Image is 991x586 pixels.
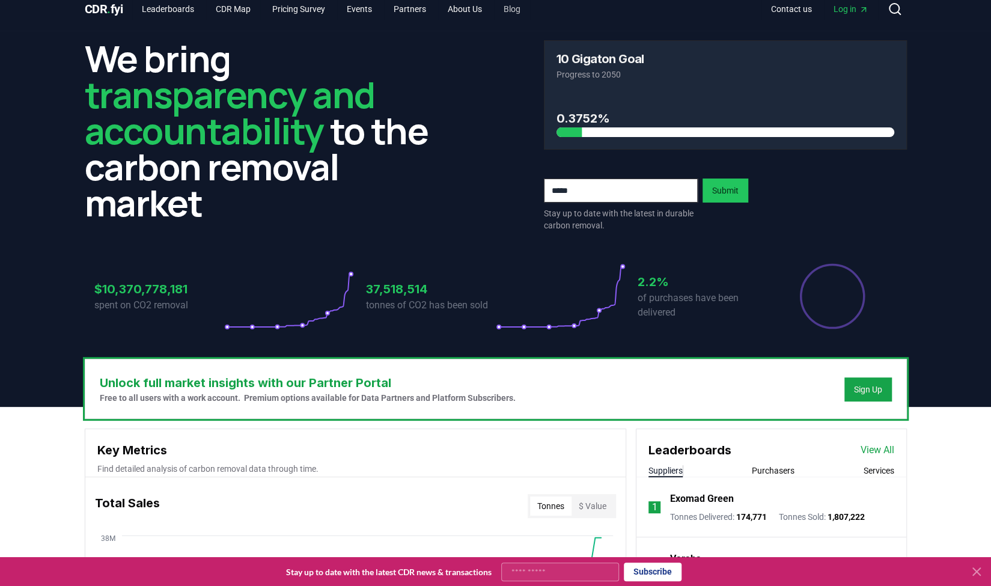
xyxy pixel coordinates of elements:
a: CDR.fyi [85,1,123,17]
h3: Leaderboards [648,441,731,459]
a: View All [861,443,894,457]
span: 1,807,222 [828,512,865,522]
a: Sign Up [854,383,882,395]
button: Suppliers [648,465,683,477]
h3: Unlock full market insights with our Partner Portal [100,374,516,392]
span: Log in [834,3,868,15]
button: $ Value [572,496,614,516]
p: Tonnes Delivered : [670,511,767,523]
tspan: 38M [100,534,115,542]
span: CDR fyi [85,2,123,16]
button: Purchasers [752,465,794,477]
h2: We bring to the carbon removal market [85,40,448,221]
p: Stay up to date with the latest in durable carbon removal. [544,207,698,231]
p: tonnes of CO2 has been sold [366,298,496,313]
p: Free to all users with a work account. Premium options available for Data Partners and Platform S... [100,392,516,404]
p: spent on CO2 removal [94,298,224,313]
a: Varaha [670,552,701,566]
p: Progress to 2050 [556,69,894,81]
p: Find detailed analysis of carbon removal data through time. [97,463,614,475]
button: Submit [703,179,748,203]
div: Percentage of sales delivered [799,263,866,330]
h3: 10 Gigaton Goal [556,53,644,65]
h3: Key Metrics [97,441,614,459]
span: transparency and accountability [85,70,375,155]
button: Services [864,465,894,477]
span: 174,771 [736,512,767,522]
p: Tonnes Sold : [779,511,865,523]
h3: 2.2% [638,273,767,291]
h3: Total Sales [95,494,160,518]
a: Exomad Green [670,492,734,506]
button: Sign Up [844,377,892,401]
button: Tonnes [530,496,572,516]
h3: $10,370,778,181 [94,280,224,298]
h3: 0.3752% [556,109,894,127]
span: . [107,2,111,16]
h3: 37,518,514 [366,280,496,298]
p: of purchases have been delivered [638,291,767,320]
p: 1 [651,500,657,514]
